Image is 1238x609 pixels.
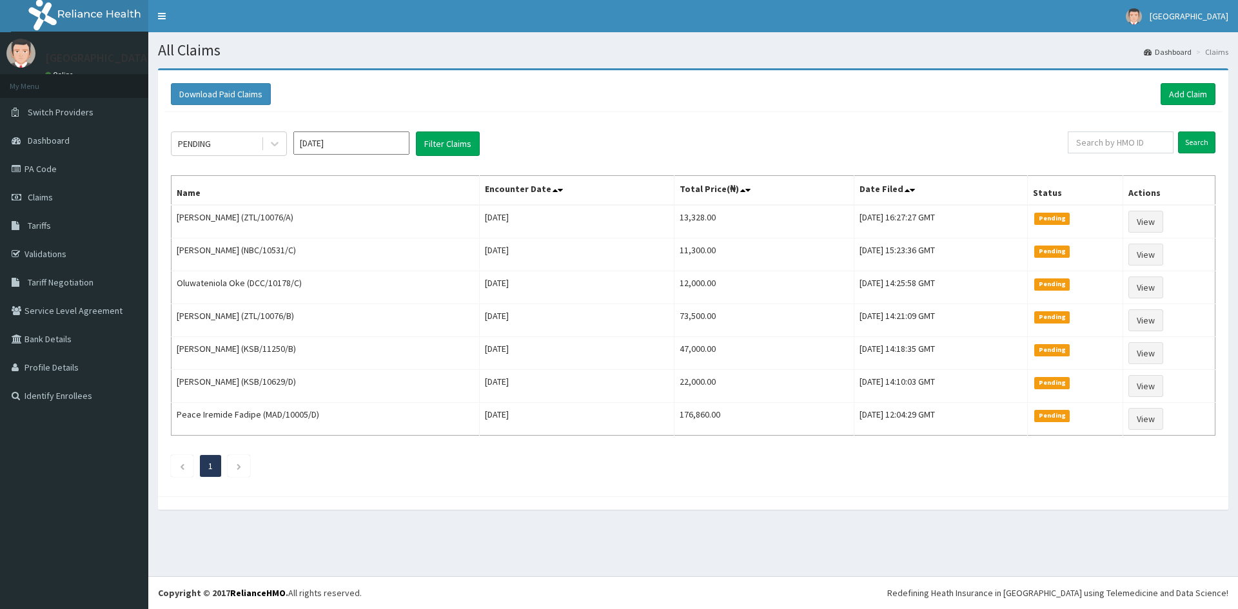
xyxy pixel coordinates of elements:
span: Tariff Negotiation [28,276,93,288]
td: [DATE] 16:27:27 GMT [854,205,1028,238]
a: View [1128,342,1163,364]
button: Download Paid Claims [171,83,271,105]
span: Pending [1034,311,1070,323]
li: Claims [1193,46,1228,57]
a: Previous page [179,460,185,472]
td: 22,000.00 [674,370,854,403]
a: View [1128,375,1163,397]
td: [DATE] 15:23:36 GMT [854,238,1028,271]
td: Oluwateniola Oke (DCC/10178/C) [172,271,480,304]
td: [PERSON_NAME] (ZTL/10076/A) [172,205,480,238]
td: 11,300.00 [674,238,854,271]
a: Online [45,70,76,79]
td: [PERSON_NAME] (KSB/10629/D) [172,370,480,403]
th: Total Price(₦) [674,176,854,206]
td: [DATE] 14:18:35 GMT [854,337,1028,370]
span: Switch Providers [28,106,93,118]
input: Search [1178,131,1215,153]
td: [DATE] 12:04:29 GMT [854,403,1028,436]
span: Tariffs [28,220,51,231]
td: 176,860.00 [674,403,854,436]
span: Claims [28,191,53,203]
td: [DATE] [480,370,674,403]
td: [DATE] 14:21:09 GMT [854,304,1028,337]
a: Add Claim [1161,83,1215,105]
input: Select Month and Year [293,131,409,155]
input: Search by HMO ID [1068,131,1174,153]
p: [GEOGRAPHIC_DATA] [45,52,152,64]
span: Pending [1034,278,1070,290]
td: 12,000.00 [674,271,854,304]
div: PENDING [178,137,211,150]
img: User Image [1126,8,1142,24]
a: RelianceHMO [230,587,286,599]
td: [DATE] [480,403,674,436]
th: Actions [1123,176,1215,206]
td: [DATE] [480,304,674,337]
strong: Copyright © 2017 . [158,587,288,599]
span: Pending [1034,377,1070,389]
footer: All rights reserved. [148,576,1238,609]
span: Pending [1034,410,1070,421]
a: Page 1 is your current page [208,460,213,472]
span: [GEOGRAPHIC_DATA] [1150,10,1228,22]
td: [PERSON_NAME] (KSB/11250/B) [172,337,480,370]
a: View [1128,211,1163,233]
td: [DATE] 14:10:03 GMT [854,370,1028,403]
th: Date Filed [854,176,1028,206]
td: [PERSON_NAME] (NBC/10531/C) [172,238,480,271]
a: Next page [236,460,242,472]
a: View [1128,408,1163,430]
td: 47,000.00 [674,337,854,370]
a: View [1128,309,1163,331]
img: User Image [6,39,35,68]
th: Status [1028,176,1123,206]
td: [DATE] [480,238,674,271]
th: Name [172,176,480,206]
span: Pending [1034,344,1070,356]
a: View [1128,244,1163,266]
th: Encounter Date [480,176,674,206]
td: Peace Iremide Fadipe (MAD/10005/D) [172,403,480,436]
div: Redefining Heath Insurance in [GEOGRAPHIC_DATA] using Telemedicine and Data Science! [887,586,1228,599]
span: Pending [1034,213,1070,224]
span: Dashboard [28,135,70,146]
td: 13,328.00 [674,205,854,238]
td: [DATE] [480,337,674,370]
h1: All Claims [158,42,1228,59]
button: Filter Claims [416,131,480,156]
td: [DATE] [480,271,674,304]
td: [PERSON_NAME] (ZTL/10076/B) [172,304,480,337]
td: [DATE] 14:25:58 GMT [854,271,1028,304]
a: Dashboard [1144,46,1192,57]
a: View [1128,276,1163,298]
span: Pending [1034,246,1070,257]
td: 73,500.00 [674,304,854,337]
td: [DATE] [480,205,674,238]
